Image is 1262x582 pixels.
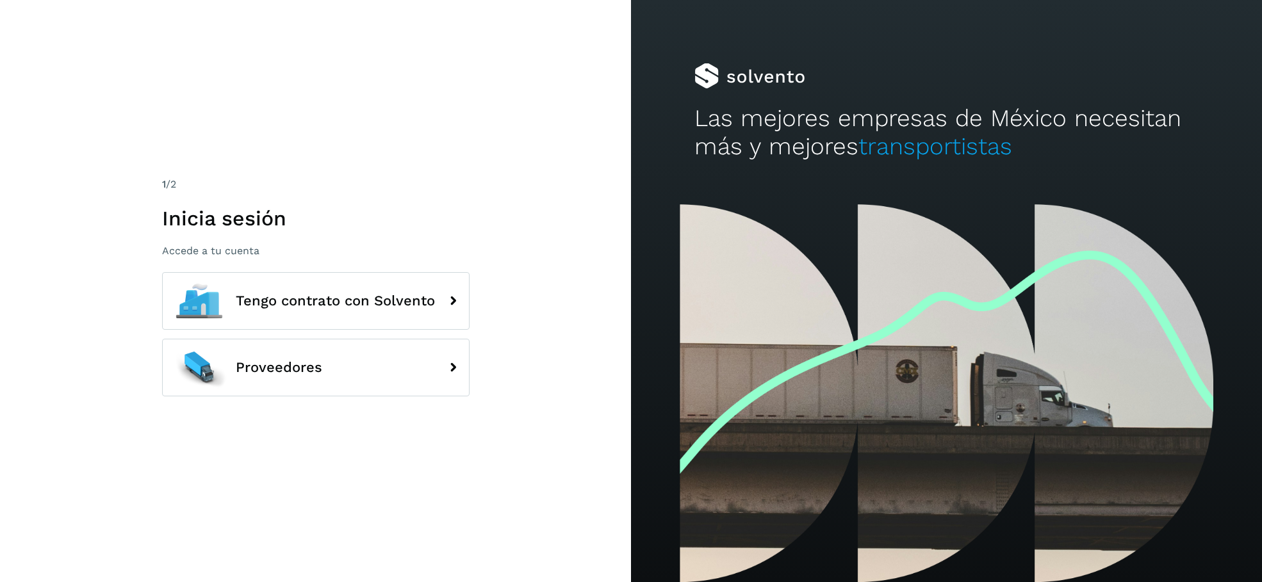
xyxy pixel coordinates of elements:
button: Proveedores [162,339,470,396]
span: Tengo contrato con Solvento [236,293,435,309]
span: 1 [162,178,166,190]
span: transportistas [858,133,1012,160]
span: Proveedores [236,360,322,375]
button: Tengo contrato con Solvento [162,272,470,330]
h1: Inicia sesión [162,206,470,230]
div: /2 [162,177,470,192]
p: Accede a tu cuenta [162,245,470,257]
h2: Las mejores empresas de México necesitan más y mejores [694,104,1199,161]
